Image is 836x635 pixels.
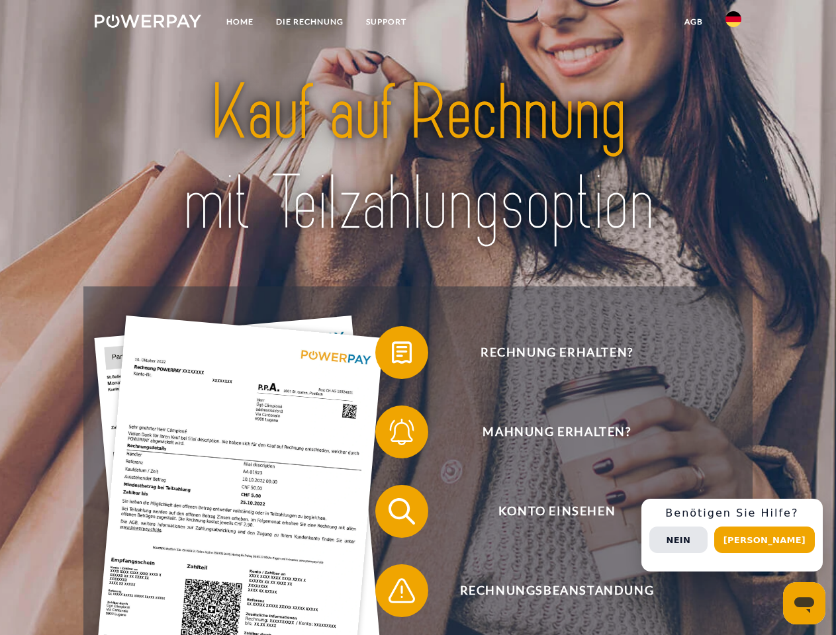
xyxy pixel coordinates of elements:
img: qb_warning.svg [385,574,418,607]
img: logo-powerpay-white.svg [95,15,201,28]
img: qb_bell.svg [385,415,418,448]
button: Rechnung erhalten? [375,326,720,379]
button: Konto einsehen [375,485,720,538]
span: Mahnung erhalten? [395,405,719,458]
a: DIE RECHNUNG [265,10,355,34]
img: qb_bill.svg [385,336,418,369]
div: Schnellhilfe [641,499,823,571]
h3: Benötigen Sie Hilfe? [649,507,815,520]
a: agb [673,10,714,34]
a: Home [215,10,265,34]
span: Konto einsehen [395,485,719,538]
button: Nein [649,527,708,553]
a: SUPPORT [355,10,418,34]
img: de [725,11,741,27]
img: qb_search.svg [385,495,418,528]
span: Rechnung erhalten? [395,326,719,379]
img: title-powerpay_de.svg [126,63,710,253]
iframe: Schaltfläche zum Öffnen des Messaging-Fensters [783,582,825,624]
span: Rechnungsbeanstandung [395,564,719,617]
button: Mahnung erhalten? [375,405,720,458]
button: Rechnungsbeanstandung [375,564,720,617]
button: [PERSON_NAME] [714,527,815,553]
